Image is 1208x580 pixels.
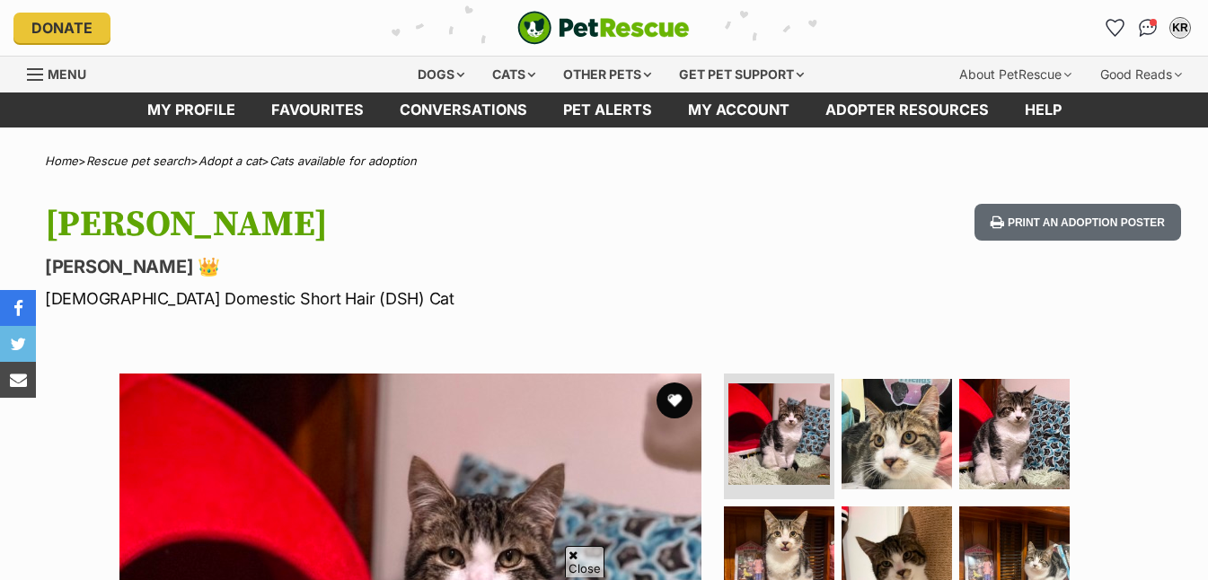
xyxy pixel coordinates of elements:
a: Adopter resources [807,92,1007,127]
button: favourite [657,382,692,418]
div: Other pets [551,57,664,92]
img: chat-41dd97257d64d25036548639549fe6c8038ab92f7586957e7f3b1b290dea8141.svg [1139,19,1158,37]
a: PetRescue [517,11,690,45]
ul: Account quick links [1101,13,1195,42]
a: Conversations [1133,13,1162,42]
img: Photo of Kingsley [959,379,1070,489]
p: [PERSON_NAME] 👑 [45,254,737,279]
a: My profile [129,92,253,127]
a: conversations [382,92,545,127]
a: Adopt a cat [198,154,261,168]
div: Dogs [405,57,477,92]
button: My account [1166,13,1195,42]
a: Home [45,154,78,168]
div: Cats [480,57,548,92]
a: Favourites [1101,13,1130,42]
div: About PetRescue [947,57,1084,92]
span: Menu [48,66,86,82]
h1: [PERSON_NAME] [45,204,737,245]
div: KR [1171,19,1189,37]
a: Menu [27,57,99,89]
span: Close [565,546,604,577]
a: Help [1007,92,1080,127]
a: Rescue pet search [86,154,190,168]
p: [DEMOGRAPHIC_DATA] Domestic Short Hair (DSH) Cat [45,286,737,311]
button: Print an adoption poster [974,204,1181,241]
img: logo-cat-932fe2b9b8326f06289b0f2fb663e598f794de774fb13d1741a6617ecf9a85b4.svg [517,11,690,45]
div: Good Reads [1088,57,1195,92]
a: Favourites [253,92,382,127]
img: Photo of Kingsley [728,383,830,485]
div: Get pet support [666,57,816,92]
a: Donate [13,13,110,43]
a: Pet alerts [545,92,670,127]
img: Photo of Kingsley [842,379,952,489]
a: My account [670,92,807,127]
a: Cats available for adoption [269,154,417,168]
